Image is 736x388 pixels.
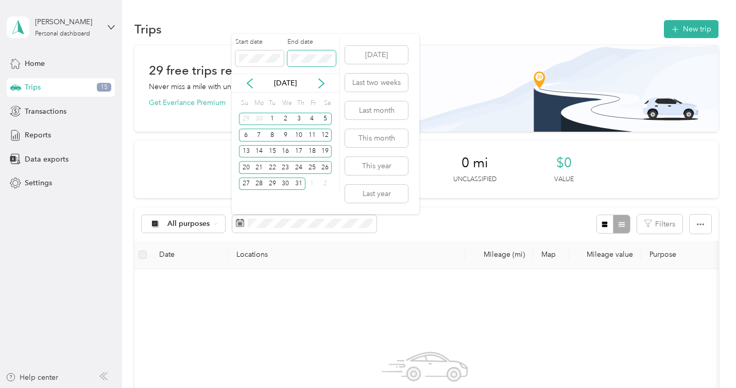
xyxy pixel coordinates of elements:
[279,145,293,158] div: 16
[252,178,266,190] div: 28
[252,113,266,126] div: 30
[266,113,279,126] div: 1
[374,45,718,132] img: Banner
[556,155,572,171] span: $0
[280,96,292,111] div: We
[167,220,210,227] span: All purposes
[292,178,305,190] div: 31
[149,81,327,92] p: Never miss a mile with unlimited automatic trip tracking
[319,129,332,142] div: 12
[309,96,319,111] div: Fr
[266,129,279,142] div: 8
[252,129,266,142] div: 7
[554,175,574,184] p: Value
[292,145,305,158] div: 17
[149,97,226,108] button: Get Everlance Premium
[345,157,408,175] button: This year
[35,16,99,27] div: [PERSON_NAME]
[637,215,682,234] button: Filters
[228,241,465,269] th: Locations
[319,161,332,174] div: 26
[239,113,252,126] div: 29
[279,113,293,126] div: 2
[296,96,305,111] div: Th
[292,113,305,126] div: 3
[25,82,41,93] span: Trips
[97,83,111,92] span: 15
[292,129,305,142] div: 10
[252,96,264,111] div: Mo
[239,145,252,158] div: 13
[239,161,252,174] div: 20
[239,178,252,190] div: 27
[266,161,279,174] div: 22
[252,145,266,158] div: 14
[252,161,266,174] div: 21
[345,74,408,92] button: Last two weeks
[151,241,228,269] th: Date
[279,161,293,174] div: 23
[292,161,305,174] div: 24
[678,330,736,388] iframe: Everlance-gr Chat Button Frame
[25,154,69,165] span: Data exports
[322,96,332,111] div: Sa
[465,241,533,269] th: Mileage (mi)
[305,129,319,142] div: 11
[664,20,718,38] button: New trip
[319,113,332,126] div: 5
[345,46,408,64] button: [DATE]
[6,372,58,383] button: Help center
[279,129,293,142] div: 9
[461,155,488,171] span: 0 mi
[453,175,497,184] p: Unclassified
[305,113,319,126] div: 4
[25,58,45,69] span: Home
[239,129,252,142] div: 6
[305,145,319,158] div: 18
[25,178,52,188] span: Settings
[35,31,90,37] div: Personal dashboard
[305,161,319,174] div: 25
[25,106,66,117] span: Transactions
[134,24,162,34] h1: Trips
[345,101,408,119] button: Last month
[533,241,569,269] th: Map
[319,178,332,190] div: 2
[345,185,408,203] button: Last year
[149,65,345,76] h1: 29 free trips remaining this month.
[235,38,284,47] label: Start date
[287,38,336,47] label: End date
[25,130,51,140] span: Reports
[266,145,279,158] div: 15
[239,96,249,111] div: Su
[319,145,332,158] div: 19
[569,241,641,269] th: Mileage value
[279,178,293,190] div: 30
[267,96,277,111] div: Tu
[264,78,307,89] p: [DATE]
[266,178,279,190] div: 29
[305,178,319,190] div: 1
[345,129,408,147] button: This month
